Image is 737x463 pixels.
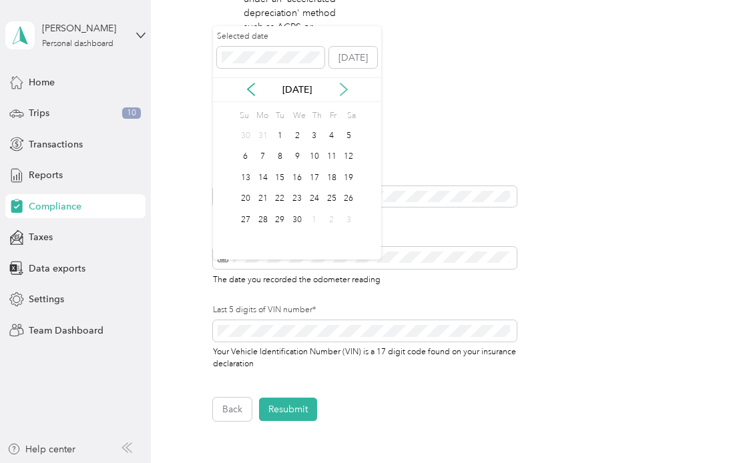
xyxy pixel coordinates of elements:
iframe: Everlance-gr Chat Button Frame [662,388,737,463]
span: Settings [29,292,64,306]
div: 18 [323,169,340,186]
span: Reports [29,168,63,182]
div: 1 [271,127,288,144]
div: 14 [254,169,272,186]
div: Personal dashboard [42,40,113,48]
div: Mo [254,107,269,125]
span: Trips [29,106,49,120]
div: 28 [254,211,272,228]
label: Last 5 digits of VIN number* [213,304,517,316]
div: 10 [306,149,323,165]
div: 30 [237,127,254,144]
div: 21 [254,191,272,207]
div: 27 [237,211,254,228]
div: 26 [340,191,357,207]
div: 16 [288,169,306,186]
div: 12 [340,149,357,165]
div: [PERSON_NAME] [42,21,126,35]
span: Compliance [29,199,81,213]
p: [DATE] [269,83,325,97]
span: Team Dashboard [29,324,103,338]
div: 8 [271,149,288,165]
button: Help center [7,442,75,456]
span: Transactions [29,137,83,151]
div: 11 [323,149,340,165]
span: Home [29,75,55,89]
div: 15 [271,169,288,186]
span: The date you recorded the odometer reading [213,272,381,285]
button: [DATE] [329,47,377,68]
div: 3 [340,211,357,228]
div: 29 [271,211,288,228]
div: 1 [306,211,323,228]
button: Back [213,398,252,421]
button: Resubmit [259,398,317,421]
div: 5 [340,127,357,144]
div: 2 [288,127,306,144]
div: 30 [288,211,306,228]
div: 23 [288,191,306,207]
div: 9 [288,149,306,165]
div: Fr [327,107,340,125]
div: 4 [323,127,340,144]
div: 13 [237,169,254,186]
div: 2 [323,211,340,228]
div: 22 [271,191,288,207]
div: 19 [340,169,357,186]
div: Tu [273,107,286,125]
div: 6 [237,149,254,165]
span: Data exports [29,262,85,276]
div: Th [310,107,323,125]
div: 25 [323,191,340,207]
span: Taxes [29,230,53,244]
span: Your Vehicle Identification Number (VIN) is a 17 digit code found on your insurance declaration [213,344,516,368]
div: 31 [254,127,272,144]
div: 7 [254,149,272,165]
div: 3 [306,127,323,144]
div: 20 [237,191,254,207]
div: 24 [306,191,323,207]
div: Su [237,107,250,125]
div: 17 [306,169,323,186]
div: Sa [344,107,357,125]
label: Selected date [217,31,324,43]
span: 10 [122,107,141,119]
div: We [290,107,306,125]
